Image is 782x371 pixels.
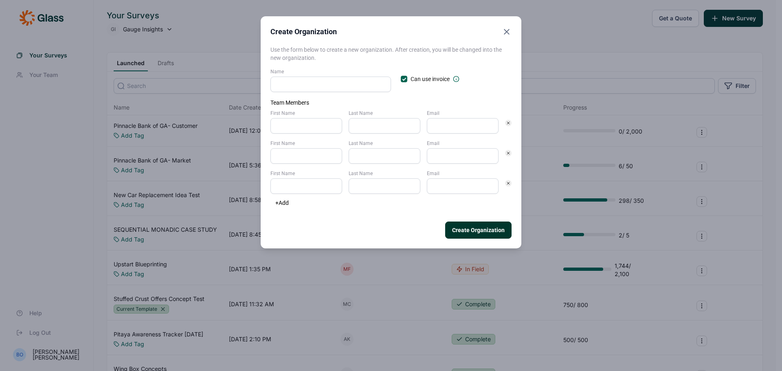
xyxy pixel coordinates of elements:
[349,110,420,116] label: Last Name
[349,170,420,177] label: Last Name
[270,197,294,209] button: +Add
[270,170,342,177] label: First Name
[427,110,499,116] label: Email
[270,68,391,75] label: Name
[270,99,512,107] h3: Team Members
[505,150,512,156] div: Remove
[411,75,450,83] span: Can use invoice
[270,26,337,37] h2: Create Organization
[502,26,512,37] button: Close
[427,140,499,147] label: Email
[505,180,512,187] div: Remove
[427,170,499,177] label: Email
[270,110,342,116] label: First Name
[349,140,420,147] label: Last Name
[270,46,512,62] p: Use the form below to create a new organization. After creation, you will be changed into the new...
[445,222,512,239] button: Create Organization
[505,120,512,126] div: Remove
[270,140,342,147] label: First Name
